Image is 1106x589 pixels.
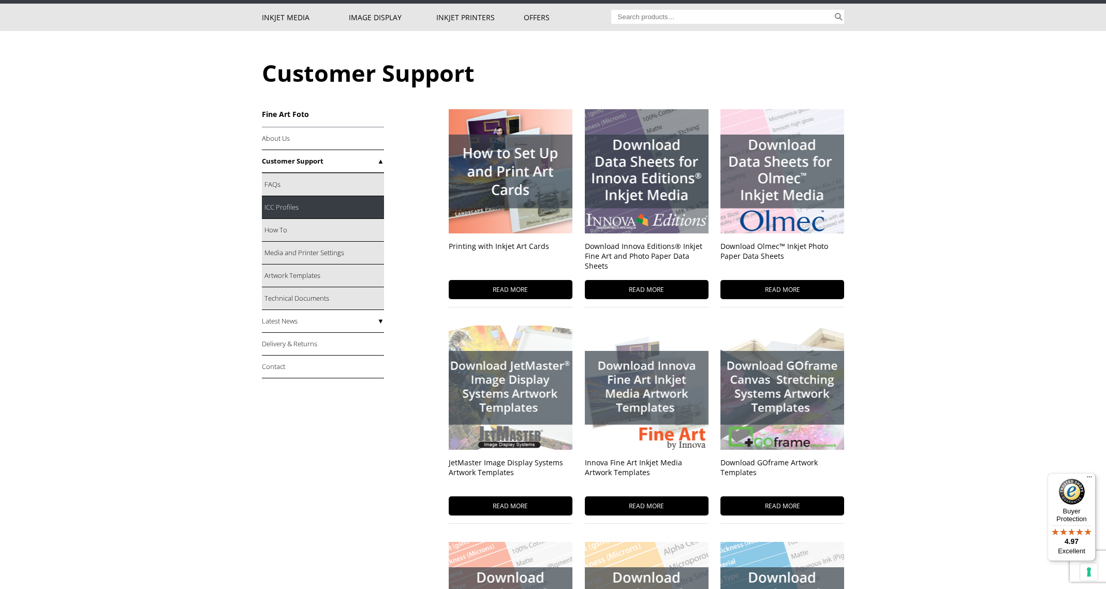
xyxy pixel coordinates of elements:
h3: Download GOframe Artwork Templates [720,458,844,489]
span: READ MORE [449,496,572,516]
span: READ MORE [585,496,709,516]
a: Contact [262,356,384,378]
h3: Download Olmec™ Inkjet Photo Paper Data Sheets [720,241,844,272]
a: Image Display [349,4,436,31]
h3: Download Innova Editions® Inkjet Fine Art and Photo Paper Data Sheets [585,241,709,272]
a: Media and Printer Settings [262,242,384,264]
p: Buyer Protection [1048,507,1096,523]
button: Trusted Shops TrustmarkBuyer Protection4.97Excellent [1048,473,1096,561]
span: 4.97 [1065,537,1079,546]
p: Excellent [1048,547,1096,555]
button: Menu [1083,473,1096,485]
a: Artwork Templates [262,264,384,287]
a: Offers [524,4,611,31]
h3: JetMaster Image Display Systems Artwork Templates [449,458,572,489]
a: About Us [262,127,384,150]
h3: Innova Fine Art Inkjet Media Artwork Templates [585,458,709,489]
a: Latest News [262,310,384,333]
a: FAQs [262,173,384,196]
h3: Printing with Inkjet Art Cards [449,241,572,272]
a: ICC Profiles [262,196,384,219]
span: READ MORE [449,280,572,299]
a: How To [262,219,384,242]
a: Inkjet Media [262,4,349,31]
button: Your consent preferences for tracking technologies [1080,563,1098,581]
span: READ MORE [585,280,709,299]
a: Customer Support [262,150,384,173]
a: Technical Documents [262,287,384,310]
h1: Customer Support [262,57,845,89]
a: Delivery & Returns [262,333,384,356]
input: Search products… [611,10,833,24]
a: Inkjet Printers [436,4,524,31]
button: Search [833,10,845,24]
img: Trusted Shops Trustmark [1059,479,1085,505]
h3: Fine Art Foto [262,109,384,119]
span: READ MORE [720,496,844,516]
span: READ MORE [720,280,844,299]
